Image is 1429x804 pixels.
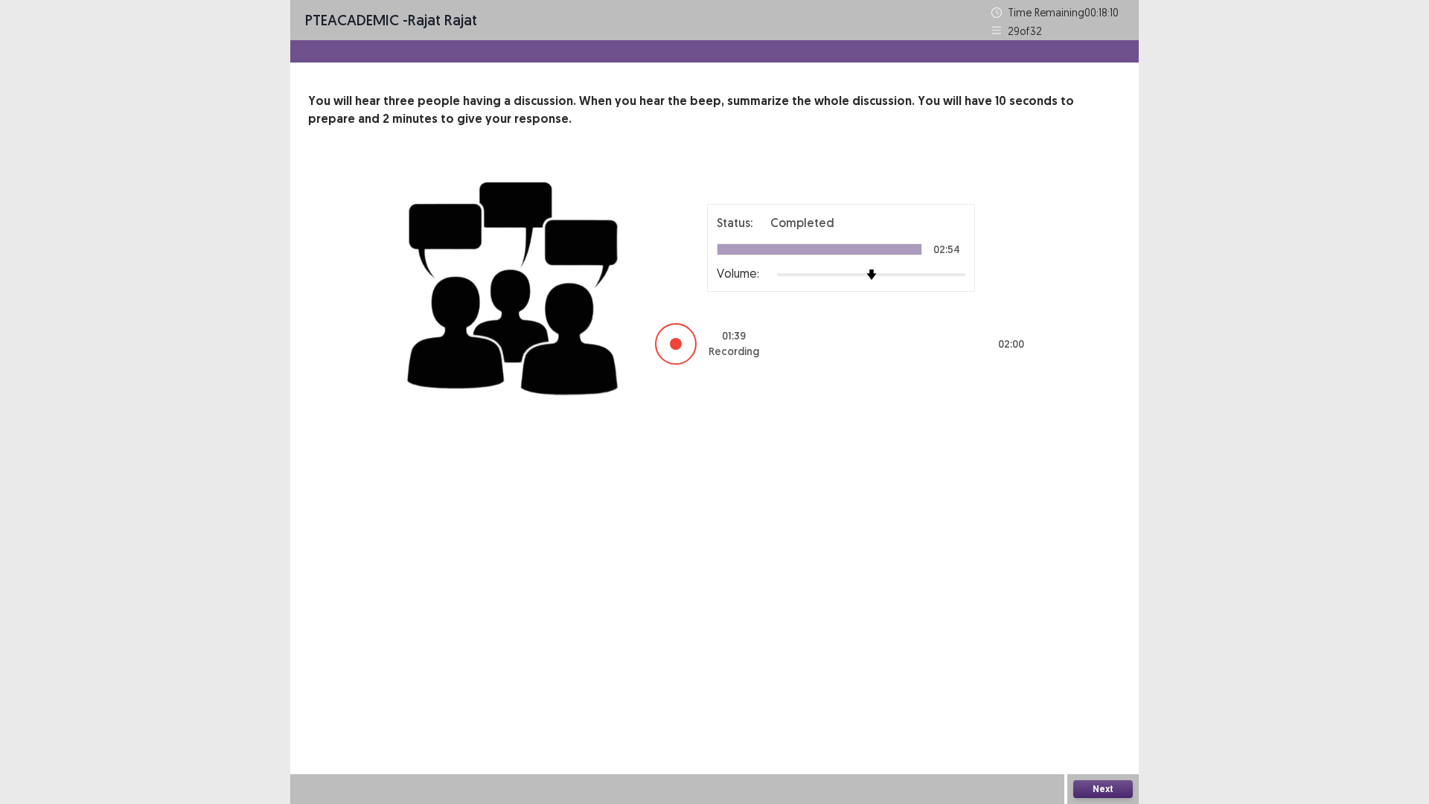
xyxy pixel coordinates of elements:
p: Recording [709,344,759,360]
button: Next [1073,780,1133,798]
p: 02 : 00 [998,336,1024,352]
p: 29 of 32 [1008,23,1042,39]
img: group-discussion [402,164,625,407]
p: Completed [770,214,834,232]
span: PTE academic [305,10,399,29]
p: - rajat rajat [305,9,477,31]
p: Time Remaining 00 : 18 : 10 [1008,4,1124,20]
p: Volume: [717,264,759,282]
p: Status: [717,214,752,232]
p: 02:54 [933,244,960,255]
p: You will hear three people having a discussion. When you hear the beep, summarize the whole discu... [308,92,1121,128]
p: 01 : 39 [722,328,746,344]
img: arrow-thumb [866,269,877,280]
